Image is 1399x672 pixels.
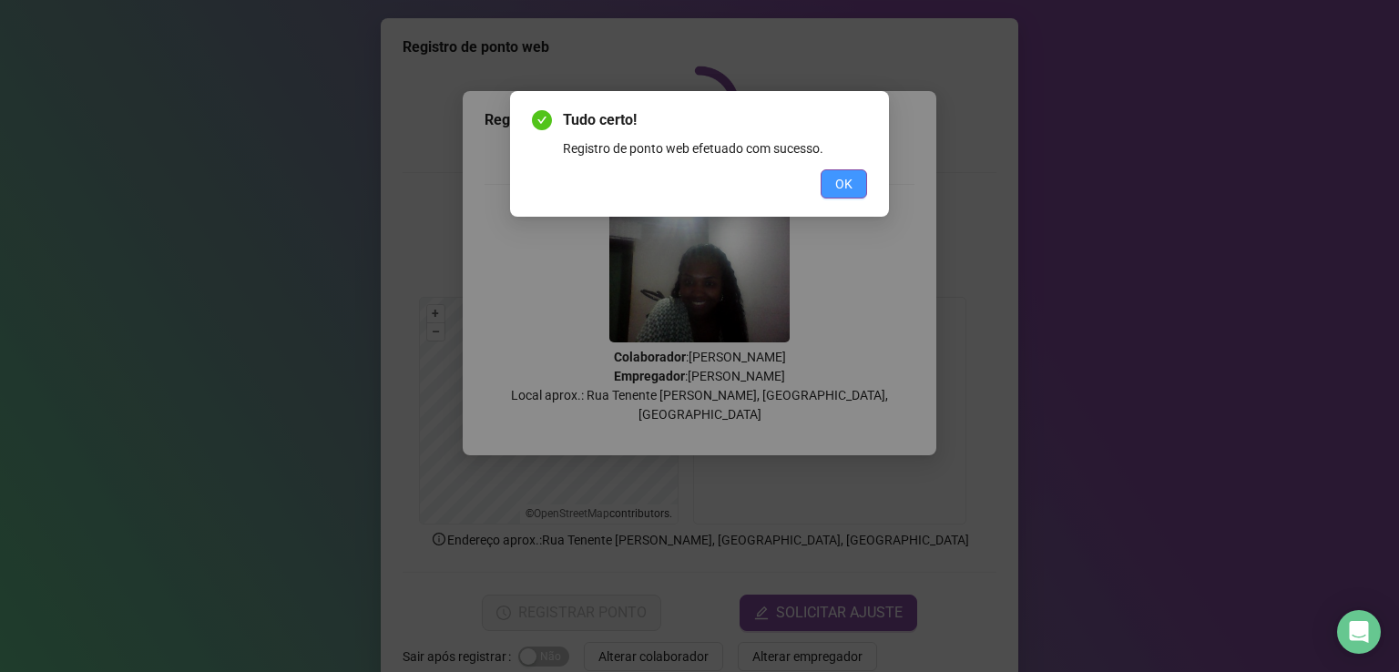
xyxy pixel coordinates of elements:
span: check-circle [532,110,552,130]
div: Registro de ponto web efetuado com sucesso. [563,138,867,158]
div: Open Intercom Messenger [1337,610,1381,654]
span: Tudo certo! [563,109,867,131]
span: OK [835,174,853,194]
button: OK [821,169,867,199]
